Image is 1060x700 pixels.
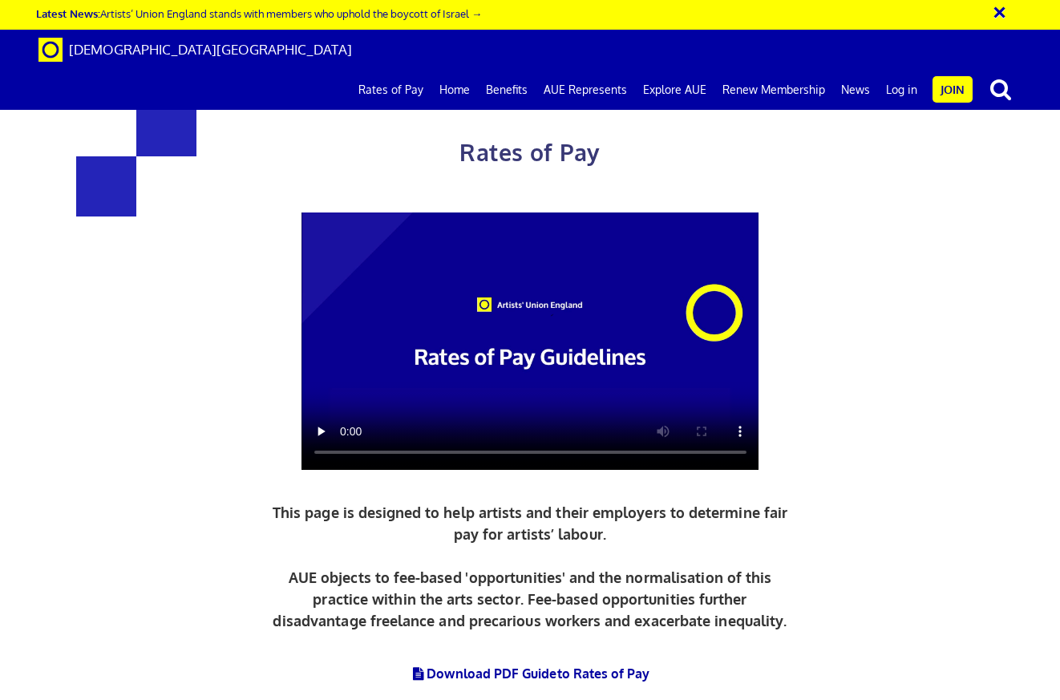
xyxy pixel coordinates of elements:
[536,70,635,110] a: AUE Represents
[833,70,878,110] a: News
[36,6,100,20] strong: Latest News:
[69,41,352,58] span: [DEMOGRAPHIC_DATA][GEOGRAPHIC_DATA]
[714,70,833,110] a: Renew Membership
[478,70,536,110] a: Benefits
[557,666,650,682] span: to Rates of Pay
[411,666,650,682] a: Download PDF Guideto Rates of Pay
[431,70,478,110] a: Home
[26,30,364,70] a: Brand [DEMOGRAPHIC_DATA][GEOGRAPHIC_DATA]
[350,70,431,110] a: Rates of Pay
[269,502,792,632] p: This page is designed to help artists and their employers to determine fair pay for artists’ labo...
[933,76,973,103] a: Join
[36,6,482,20] a: Latest News:Artists’ Union England stands with members who uphold the boycott of Israel →
[976,72,1026,106] button: search
[459,138,600,167] span: Rates of Pay
[878,70,925,110] a: Log in
[635,70,714,110] a: Explore AUE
